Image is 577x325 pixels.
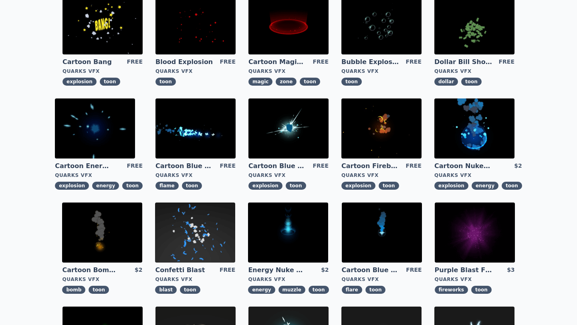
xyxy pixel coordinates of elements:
[135,266,142,275] div: $2
[155,162,213,171] a: Cartoon Blue Flamethrower
[461,78,482,86] span: toon
[434,172,522,179] div: Quarks VFX
[342,266,399,275] a: Cartoon Blue Flare
[63,58,120,66] a: Cartoon Bang
[342,203,422,263] img: imgAlt
[55,172,143,179] div: Quarks VFX
[55,162,113,171] a: Cartoon Energy Explosion
[62,203,142,263] img: imgAlt
[248,286,275,294] span: energy
[471,286,492,294] span: toon
[155,286,177,294] span: blast
[300,78,320,86] span: toon
[379,182,399,190] span: toon
[248,68,329,74] div: Quarks VFX
[248,182,282,190] span: explosion
[341,78,362,86] span: toon
[313,162,329,171] div: FREE
[155,182,179,190] span: flame
[406,58,422,66] div: FREE
[406,266,422,275] div: FREE
[62,276,142,283] div: Quarks VFX
[434,78,458,86] span: dollar
[180,286,200,294] span: toon
[507,266,514,275] div: $3
[472,182,498,190] span: energy
[248,162,306,171] a: Cartoon Blue Gas Explosion
[248,98,329,158] img: imgAlt
[406,162,422,171] div: FREE
[435,266,492,275] a: Purple Blast Fireworks
[55,182,89,190] span: explosion
[248,58,306,66] a: Cartoon Magic Zone
[155,58,213,66] a: Blood Explosion
[342,286,362,294] span: flare
[220,58,236,66] div: FREE
[341,98,422,158] img: imgAlt
[434,162,492,171] a: Cartoon Nuke Energy Explosion
[342,276,422,283] div: Quarks VFX
[155,68,236,74] div: Quarks VFX
[502,182,522,190] span: toon
[435,203,515,263] img: imgAlt
[514,162,522,171] div: $2
[499,58,514,66] div: FREE
[92,182,119,190] span: energy
[434,182,468,190] span: explosion
[127,162,143,171] div: FREE
[278,286,305,294] span: muzzle
[155,276,235,283] div: Quarks VFX
[155,172,236,179] div: Quarks VFX
[434,58,492,66] a: Dollar Bill Shower
[434,68,514,74] div: Quarks VFX
[220,266,235,275] div: FREE
[100,78,120,86] span: toon
[155,203,235,263] img: imgAlt
[365,286,386,294] span: toon
[55,98,135,158] img: imgAlt
[286,182,306,190] span: toon
[63,68,143,74] div: Quarks VFX
[341,162,399,171] a: Cartoon Fireball Explosion
[62,266,120,275] a: Cartoon Bomb Fuse
[313,58,329,66] div: FREE
[248,266,306,275] a: Energy Nuke Muzzle Flash
[155,266,213,275] a: Confetti Blast
[62,286,85,294] span: bomb
[182,182,202,190] span: toon
[309,286,329,294] span: toon
[341,172,422,179] div: Quarks VFX
[248,203,328,263] img: imgAlt
[155,78,176,86] span: toon
[435,286,468,294] span: fireworks
[89,286,109,294] span: toon
[341,68,422,74] div: Quarks VFX
[220,162,236,171] div: FREE
[434,98,514,158] img: imgAlt
[341,182,375,190] span: explosion
[341,58,399,66] a: Bubble Explosion
[248,172,329,179] div: Quarks VFX
[155,98,236,158] img: imgAlt
[122,182,143,190] span: toon
[127,58,143,66] div: FREE
[435,276,515,283] div: Quarks VFX
[248,78,272,86] span: magic
[276,78,297,86] span: zone
[63,78,97,86] span: explosion
[321,266,329,275] div: $2
[248,276,329,283] div: Quarks VFX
